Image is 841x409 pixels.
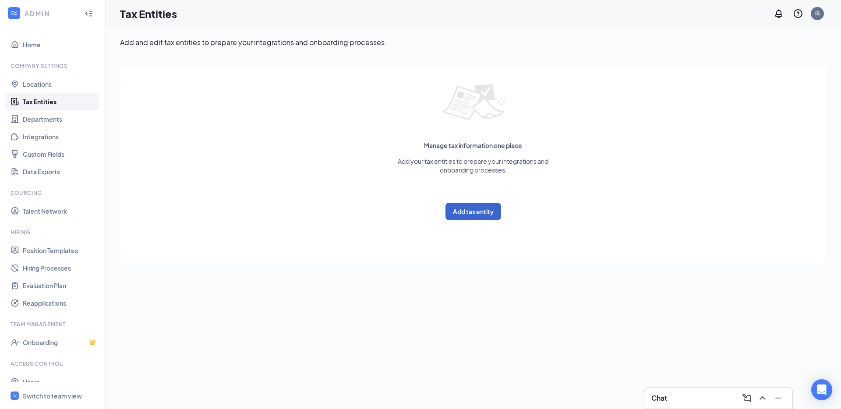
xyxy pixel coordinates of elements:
a: Data Exports [23,163,98,180]
svg: WorkstreamLogo [12,393,18,398]
h3: Chat [651,393,667,403]
svg: Minimize [773,393,784,403]
button: ChevronUp [756,391,770,405]
div: Sourcing [11,189,96,197]
a: Custom Fields [23,145,98,163]
div: Team Management [11,321,96,328]
div: Switch to team view [23,391,82,400]
a: Departments [23,110,98,128]
a: Home [23,36,98,53]
a: Talent Network [23,202,98,220]
div: IS [815,10,820,17]
a: Locations [23,75,98,93]
svg: Notifications [774,8,784,19]
svg: WorkstreamLogo [10,9,18,18]
span: Add your tax entities to prepare your integrations and onboarding processes. [385,157,561,174]
div: Access control [11,360,96,367]
div: Open Intercom Messenger [811,379,832,400]
h1: Tax Entities [120,6,177,21]
a: OnboardingCrown [23,334,98,351]
span: Manage tax information one place [424,141,522,150]
p: Add and edit tax entities to prepare your integrations and onboarding processes. [120,38,826,47]
a: Position Templates [23,242,98,259]
button: Minimize [771,391,785,405]
a: Reapplications [23,294,98,312]
a: Tax Entities [23,93,98,110]
svg: Collapse [85,9,93,18]
a: Users [23,373,98,391]
div: Hiring [11,229,96,236]
a: Evaluation Plan [23,277,98,294]
a: Integrations [23,128,98,145]
div: ADMIN [25,9,77,18]
svg: ComposeMessage [742,393,752,403]
a: Hiring Processes [23,259,98,277]
button: ComposeMessage [740,391,754,405]
svg: QuestionInfo [793,8,803,19]
svg: ChevronUp [757,393,768,403]
img: empty list [431,74,516,132]
div: Company Settings [11,62,96,70]
button: Add tax entity [445,203,501,220]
